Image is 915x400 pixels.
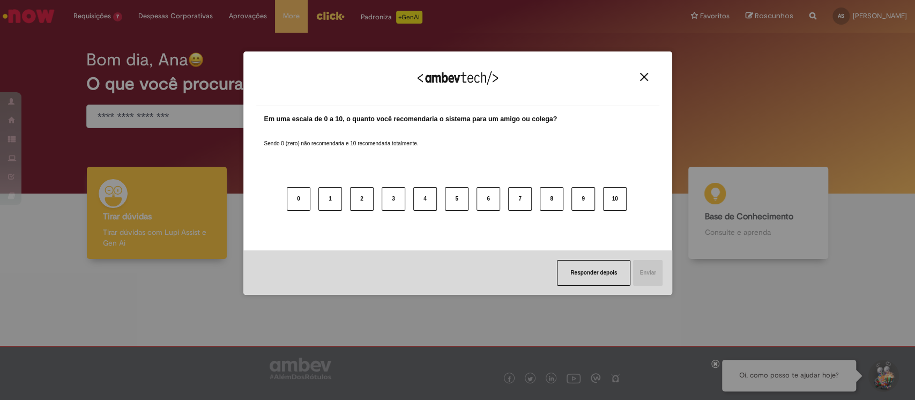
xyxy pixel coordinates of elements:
button: 7 [508,187,532,211]
button: 10 [603,187,627,211]
button: 2 [350,187,374,211]
button: Close [637,72,651,82]
button: 5 [445,187,468,211]
button: 9 [571,187,595,211]
button: 8 [540,187,563,211]
button: 4 [413,187,437,211]
img: Close [640,73,648,81]
button: 6 [477,187,500,211]
button: 0 [287,187,310,211]
button: 3 [382,187,405,211]
button: Responder depois [557,260,630,286]
img: Logo Ambevtech [418,71,498,85]
label: Em uma escala de 0 a 10, o quanto você recomendaria o sistema para um amigo ou colega? [264,114,557,124]
label: Sendo 0 (zero) não recomendaria e 10 recomendaria totalmente. [264,127,419,147]
button: 1 [318,187,342,211]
